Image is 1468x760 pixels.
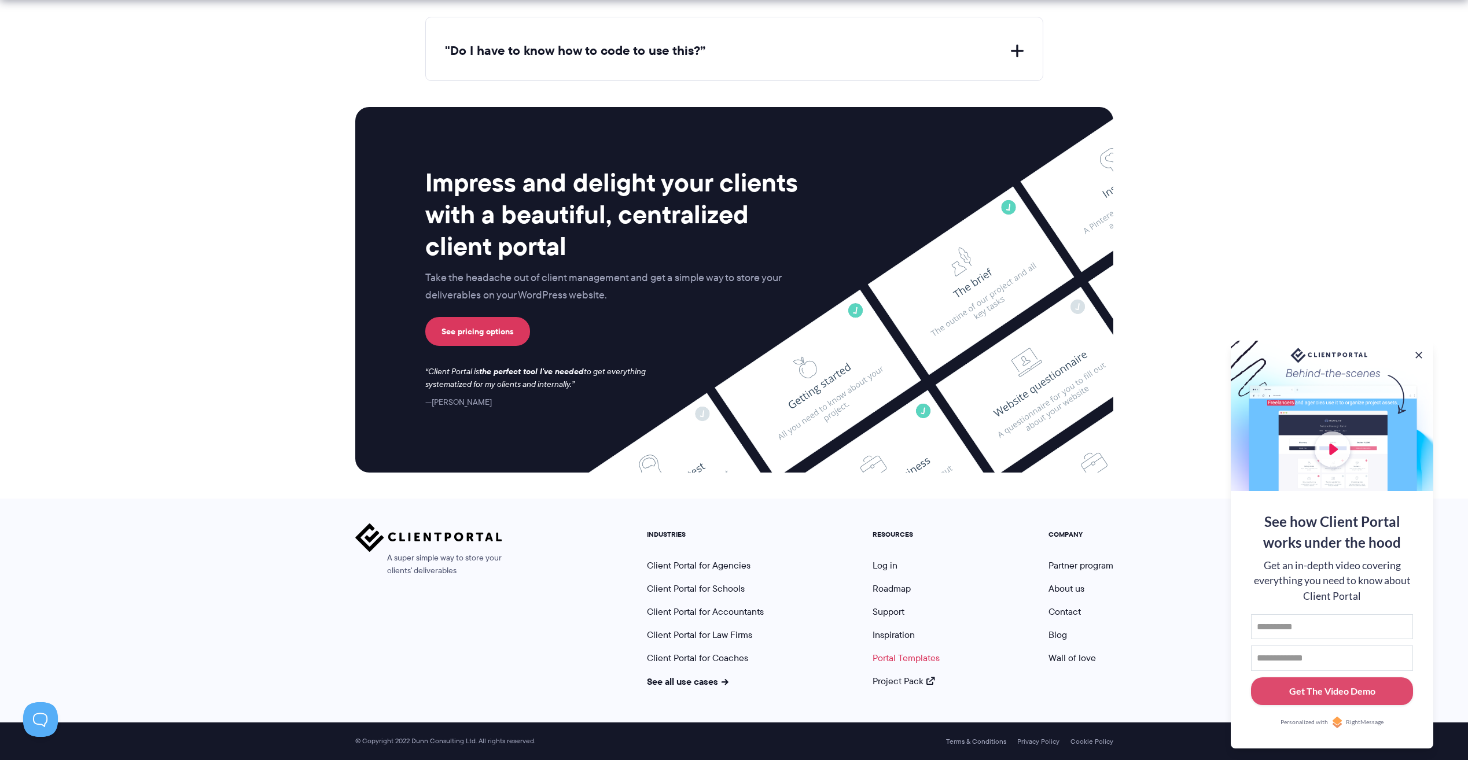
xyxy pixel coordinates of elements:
img: Personalized with RightMessage [1331,717,1343,728]
button: Get The Video Demo [1251,677,1413,706]
div: Get an in-depth video covering everything you need to know about Client Portal [1251,558,1413,604]
a: Client Portal for Agencies [647,559,750,572]
h5: COMPANY [1048,530,1113,538]
h5: INDUSTRIES [647,530,764,538]
a: Cookie Policy [1070,737,1113,746]
a: Support [873,605,904,618]
span: Personalized with [1281,718,1328,727]
iframe: Toggle Customer Support [23,702,58,737]
a: Client Portal for Schools [647,582,745,595]
a: Portal Templates [873,651,940,665]
a: Client Portal for Coaches [647,651,748,665]
a: Personalized withRightMessage [1251,717,1413,728]
a: Inspiration [873,628,915,641]
a: Project Pack [873,674,935,688]
p: Client Portal is to get everything systematized for my clients and internally. [425,366,661,391]
a: Contact [1048,605,1081,618]
a: Partner program [1048,559,1113,572]
a: Terms & Conditions [946,737,1006,746]
p: Take the headache out of client management and get a simple way to store your deliverables on you... [425,270,806,304]
a: Client Portal for Law Firms [647,628,752,641]
span: © Copyright 2022 Dunn Consulting Ltd. All rights reserved. [349,737,541,746]
div: Get The Video Demo [1289,684,1375,698]
button: "Do I have to know how to code to use this?” [445,42,1024,60]
h2: Impress and delight your clients with a beautiful, centralized client portal [425,167,806,263]
a: Wall of love [1048,651,1096,665]
cite: [PERSON_NAME] [425,396,492,408]
a: Log in [873,559,897,572]
span: RightMessage [1346,718,1384,727]
a: See pricing options [425,317,530,346]
a: Client Portal for Accountants [647,605,764,618]
a: Roadmap [873,582,911,595]
h5: RESOURCES [873,530,940,538]
div: See how Client Portal works under the hood [1251,511,1413,553]
a: About us [1048,582,1084,595]
a: Privacy Policy [1017,737,1059,746]
a: Blog [1048,628,1067,641]
strong: the perfect tool I've needed [479,365,584,378]
span: A super simple way to store your clients' deliverables [355,552,502,577]
a: See all use cases [647,674,729,688]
